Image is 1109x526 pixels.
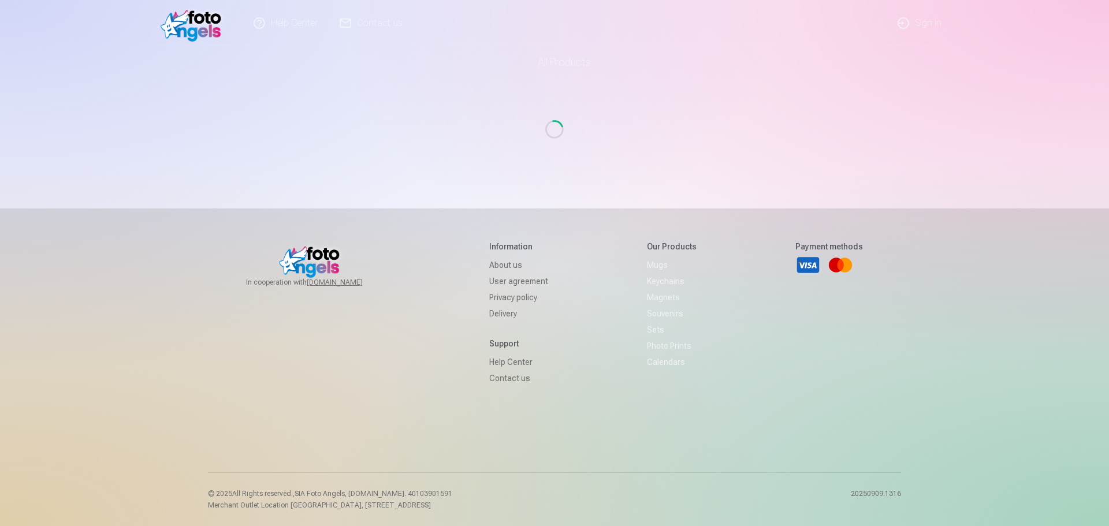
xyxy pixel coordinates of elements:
[489,257,548,273] a: About us
[647,289,697,305] a: Magnets
[647,338,697,354] a: Photo prints
[795,252,821,278] a: Visa
[208,489,452,498] p: © 2025 All Rights reserved. ,
[489,305,548,322] a: Delivery
[161,5,227,42] img: /v1
[505,46,604,79] a: All products
[647,354,697,370] a: Calendars
[795,241,863,252] h5: Payment methods
[489,370,548,386] a: Contact us
[647,241,697,252] h5: Our products
[647,257,697,273] a: Mugs
[489,241,548,252] h5: Information
[295,490,452,498] span: SIA Foto Angels, [DOMAIN_NAME]. 40103901591
[647,305,697,322] a: Souvenirs
[489,354,548,370] a: Help Center
[828,252,853,278] a: Mastercard
[246,278,390,287] span: In cooperation with
[851,489,901,510] p: 20250909.1316
[647,322,697,338] a: Sets
[489,338,548,349] h5: Support
[489,289,548,305] a: Privacy policy
[489,273,548,289] a: User agreement
[208,501,452,510] p: Merchant Outlet Location [GEOGRAPHIC_DATA], [STREET_ADDRESS]
[307,278,390,287] a: [DOMAIN_NAME]
[647,273,697,289] a: Keychains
